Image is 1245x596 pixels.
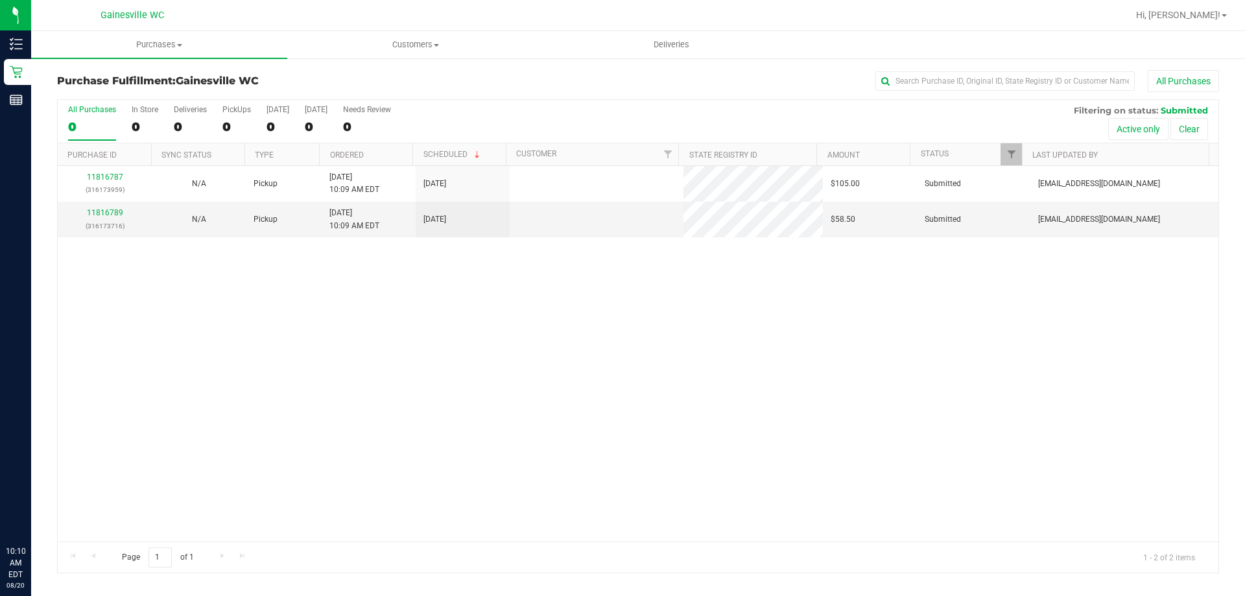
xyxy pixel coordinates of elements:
span: 1 - 2 of 2 items [1133,547,1205,567]
p: (316173959) [65,184,144,196]
span: Submitted [925,178,961,190]
div: All Purchases [68,105,116,114]
a: Deliveries [543,31,800,58]
button: N/A [192,213,206,226]
button: Clear [1170,118,1208,140]
a: Ordered [330,150,364,160]
a: Scheduled [423,150,482,159]
span: Not Applicable [192,215,206,224]
div: 0 [305,119,327,134]
span: Pickup [254,213,278,226]
inline-svg: Inventory [10,38,23,51]
span: Submitted [925,213,961,226]
inline-svg: Retail [10,66,23,78]
span: Hi, [PERSON_NAME]! [1136,10,1220,20]
a: Type [255,150,274,160]
p: (316173716) [65,220,144,232]
a: 11816787 [87,173,123,182]
span: [DATE] [423,213,446,226]
div: Needs Review [343,105,391,114]
span: Not Applicable [192,179,206,188]
span: Gainesville WC [176,75,259,87]
input: Search Purchase ID, Original ID, State Registry ID or Customer Name... [875,71,1135,91]
span: Deliveries [636,39,707,51]
iframe: Resource center [13,492,52,531]
inline-svg: Reports [10,93,23,106]
a: State Registry ID [689,150,757,160]
div: 0 [132,119,158,134]
a: Filter [1001,143,1022,165]
button: Active only [1108,118,1168,140]
button: N/A [192,178,206,190]
span: [DATE] [423,178,446,190]
a: 11816789 [87,208,123,217]
a: Customers [287,31,543,58]
span: Customers [288,39,543,51]
span: Page of 1 [111,547,204,567]
a: Customer [516,149,556,158]
a: Purchase ID [67,150,117,160]
span: $105.00 [831,178,860,190]
p: 08/20 [6,580,25,590]
div: 0 [343,119,391,134]
span: Pickup [254,178,278,190]
span: $58.50 [831,213,855,226]
input: 1 [148,547,172,567]
span: Purchases [31,39,287,51]
a: Status [921,149,949,158]
span: [EMAIL_ADDRESS][DOMAIN_NAME] [1038,213,1160,226]
span: [DATE] 10:09 AM EDT [329,171,379,196]
a: Filter [657,143,678,165]
span: Filtering on status: [1074,105,1158,115]
div: PickUps [222,105,251,114]
div: [DATE] [267,105,289,114]
a: Amount [827,150,860,160]
span: Submitted [1161,105,1208,115]
h3: Purchase Fulfillment: [57,75,444,87]
a: Purchases [31,31,287,58]
span: [EMAIL_ADDRESS][DOMAIN_NAME] [1038,178,1160,190]
p: 10:10 AM EDT [6,545,25,580]
div: 0 [68,119,116,134]
a: Last Updated By [1032,150,1098,160]
span: [DATE] 10:09 AM EDT [329,207,379,232]
div: 0 [222,119,251,134]
div: [DATE] [305,105,327,114]
div: 0 [267,119,289,134]
div: In Store [132,105,158,114]
a: Sync Status [161,150,211,160]
div: 0 [174,119,207,134]
button: All Purchases [1148,70,1219,92]
span: Gainesville WC [101,10,164,21]
div: Deliveries [174,105,207,114]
